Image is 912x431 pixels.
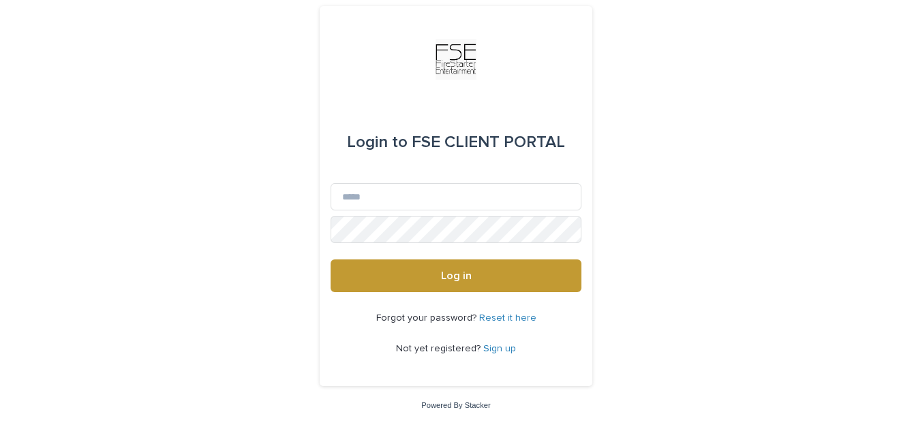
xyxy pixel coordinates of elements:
span: Not yet registered? [396,344,483,353]
a: Sign up [483,344,516,353]
a: Powered By Stacker [421,401,490,409]
span: Log in [441,270,472,281]
div: FSE CLIENT PORTAL [347,123,565,161]
span: Forgot your password? [376,313,479,323]
img: Km9EesSdRbS9ajqhBzyo [436,39,476,80]
button: Log in [331,259,581,292]
span: Login to [347,134,408,150]
a: Reset it here [479,313,536,323]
